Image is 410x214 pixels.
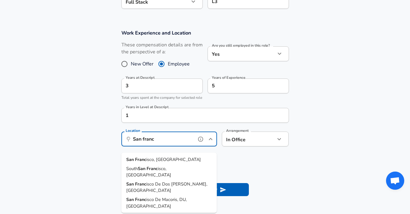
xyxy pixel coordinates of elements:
strong: San [126,156,135,162]
h3: Work Experience and Location [121,29,289,36]
label: Location [126,129,140,132]
div: In Office [222,132,266,146]
span: isco De Macoris, DU, [GEOGRAPHIC_DATA] [126,196,187,209]
label: Arrangement [226,129,249,132]
label: Years at Descript [126,76,154,79]
div: Yes [208,46,276,61]
span: Total years spent at the company for selected role [121,95,202,100]
strong: Franc [135,181,146,187]
span: isco De Dos [PERSON_NAME], [GEOGRAPHIC_DATA] [126,181,207,193]
strong: Franc [135,156,146,162]
input: 7 [208,79,276,93]
label: These compensation details are from the perspective of a: [121,42,203,55]
span: New Offer [131,60,154,68]
input: 0 [121,79,189,93]
input: 1 [121,108,276,123]
span: South [126,165,138,171]
span: Employee [168,60,190,68]
div: Open chat [386,172,404,190]
label: Years in Level at Descript [126,105,168,109]
strong: San [126,196,135,202]
strong: Franc [147,165,158,171]
label: Years of Experience [212,76,245,79]
span: isco, [GEOGRAPHIC_DATA] [126,165,171,178]
strong: San [138,165,147,171]
button: Close [206,135,215,143]
span: isco, [GEOGRAPHIC_DATA] [146,156,201,162]
button: help [196,135,205,144]
strong: Franc [135,196,146,202]
label: Are you still employed in this role? [212,44,270,47]
strong: San [126,181,135,187]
